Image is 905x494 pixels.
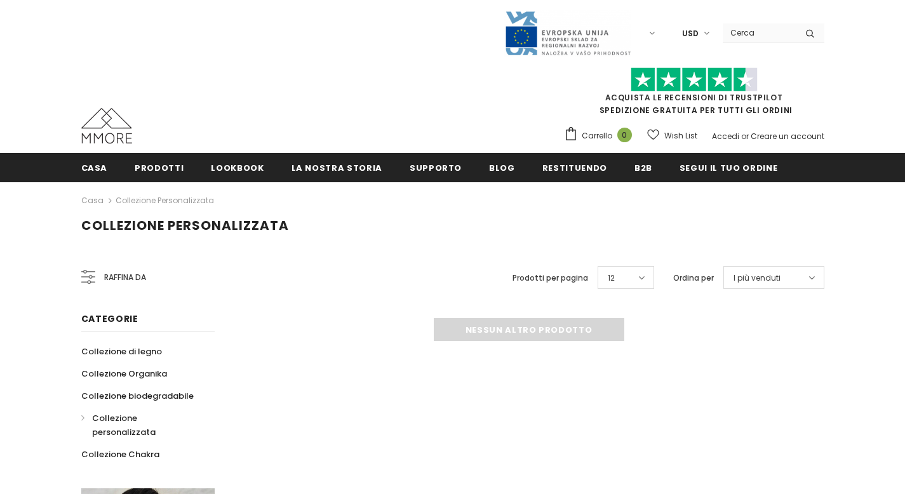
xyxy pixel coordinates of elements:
a: Collezione biodegradabile [81,385,194,407]
a: Creare un account [751,131,824,142]
span: USD [682,27,699,40]
span: 12 [608,272,615,284]
span: SPEDIZIONE GRATUITA PER TUTTI GLI ORDINI [564,73,824,116]
a: Restituendo [542,153,607,182]
span: 0 [617,128,632,142]
a: Collezione di legno [81,340,162,363]
label: Prodotti per pagina [513,272,588,284]
a: Segui il tuo ordine [680,153,777,182]
a: Collezione personalizzata [116,195,214,206]
span: Collezione personalizzata [92,412,156,438]
a: Prodotti [135,153,184,182]
img: Casi MMORE [81,108,132,144]
span: Raffina da [104,270,146,284]
a: Casa [81,193,104,208]
span: or [741,131,749,142]
a: Carrello 0 [564,126,638,145]
a: Casa [81,153,108,182]
a: supporto [410,153,462,182]
img: Javni Razpis [504,10,631,57]
a: La nostra storia [292,153,382,182]
span: Collezione di legno [81,345,162,357]
a: Blog [489,153,515,182]
img: Fidati di Pilot Stars [631,67,758,92]
span: Categorie [81,312,138,325]
input: Search Site [723,23,796,42]
span: Carrello [582,130,612,142]
span: Collezione Chakra [81,448,159,460]
span: La nostra storia [292,162,382,174]
span: Collezione biodegradabile [81,390,194,402]
a: Wish List [647,124,697,147]
span: Wish List [664,130,697,142]
span: Casa [81,162,108,174]
a: B2B [634,153,652,182]
span: Collezione Organika [81,368,167,380]
span: supporto [410,162,462,174]
span: Lookbook [211,162,264,174]
span: Collezione personalizzata [81,217,289,234]
span: Prodotti [135,162,184,174]
span: Segui il tuo ordine [680,162,777,174]
a: Accedi [712,131,739,142]
span: B2B [634,162,652,174]
span: I più venduti [734,272,781,284]
a: Lookbook [211,153,264,182]
label: Ordina per [673,272,714,284]
a: Collezione Chakra [81,443,159,465]
a: Acquista le recensioni di TrustPilot [605,92,783,103]
span: Restituendo [542,162,607,174]
a: Javni Razpis [504,27,631,38]
a: Collezione Organika [81,363,167,385]
span: Blog [489,162,515,174]
a: Collezione personalizzata [81,407,201,443]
